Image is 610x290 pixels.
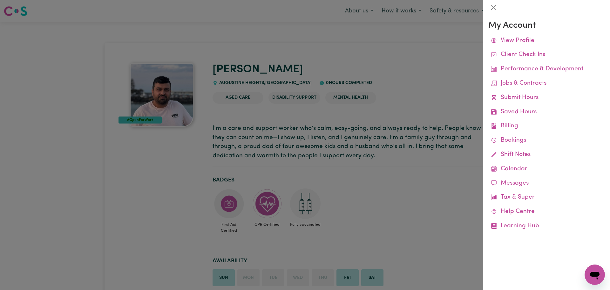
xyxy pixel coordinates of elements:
[488,219,605,233] a: Learning Hub
[488,3,498,13] button: Close
[488,20,605,31] h3: My Account
[488,91,605,105] a: Submit Hours
[488,62,605,76] a: Performance & Development
[488,133,605,148] a: Bookings
[488,76,605,91] a: Jobs & Contracts
[488,34,605,48] a: View Profile
[488,148,605,162] a: Shift Notes
[488,205,605,219] a: Help Centre
[488,48,605,62] a: Client Check Ins
[488,176,605,191] a: Messages
[488,119,605,133] a: Billing
[488,105,605,119] a: Saved Hours
[488,162,605,176] a: Calendar
[585,265,605,285] iframe: Button to launch messaging window, conversation in progress
[488,190,605,205] a: Tax & Super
